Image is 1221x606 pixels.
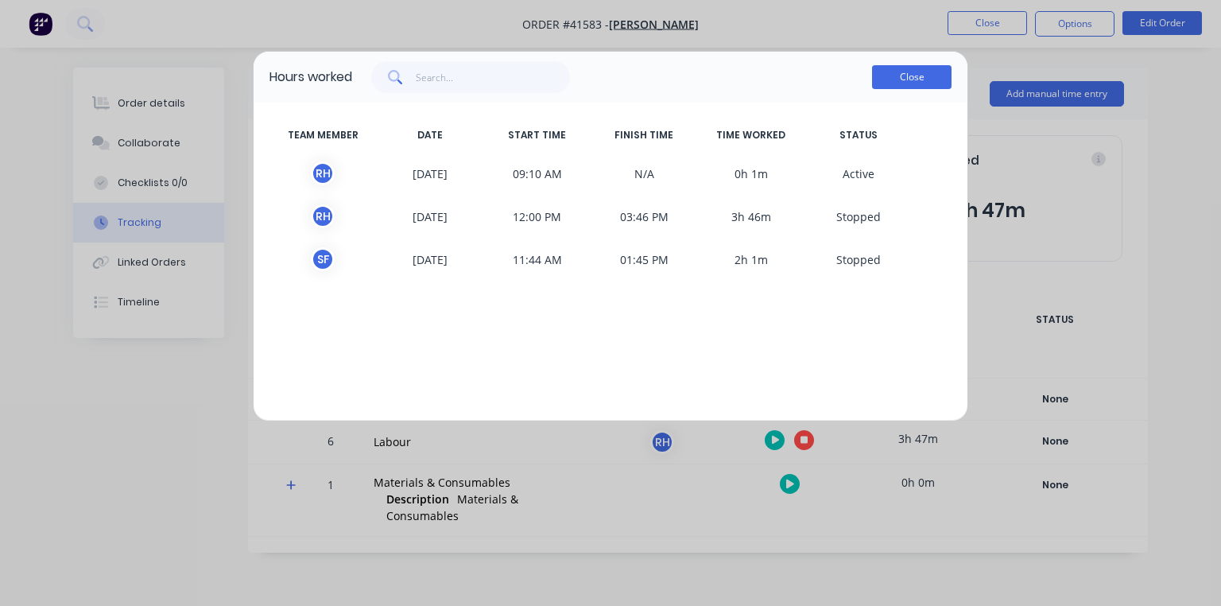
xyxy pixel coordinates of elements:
[269,68,352,87] div: Hours worked
[483,128,591,142] span: START TIME
[377,204,484,228] span: [DATE]
[804,204,912,228] span: S topped
[804,128,912,142] span: STATUS
[311,161,335,185] div: R H
[698,161,805,185] span: 0h 1m
[591,204,698,228] span: 03:46 PM
[698,204,805,228] span: 3h 46m
[804,161,912,185] span: A ctive
[377,128,484,142] span: DATE
[269,128,377,142] span: TEAM MEMBER
[416,61,571,93] input: Search...
[591,128,698,142] span: FINISH TIME
[698,128,805,142] span: TIME WORKED
[311,247,335,271] div: s f
[483,161,591,185] span: 09:10 AM
[591,247,698,271] span: 01:45 PM
[311,204,335,228] div: R H
[483,204,591,228] span: 12:00 PM
[483,247,591,271] span: 11:44 AM
[698,247,805,271] span: 2h 1m
[377,247,484,271] span: [DATE]
[591,161,698,185] span: N/A
[872,65,952,89] button: Close
[804,247,912,271] span: S topped
[377,161,484,185] span: [DATE]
